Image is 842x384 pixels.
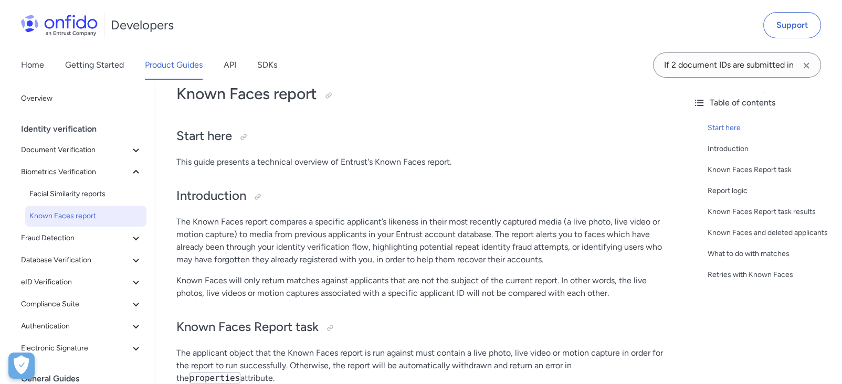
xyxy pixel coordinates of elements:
button: Database Verification [17,250,146,271]
a: Known Faces report [25,206,146,227]
a: Overview [17,88,146,109]
a: SDKs [257,50,277,80]
span: Electronic Signature [21,342,130,355]
button: Biometrics Verification [17,162,146,183]
span: Compliance Suite [21,298,130,311]
span: Facial Similarity reports [29,188,142,200]
p: The Known Faces report compares a specific applicant’s likeness in their most recently captured m... [176,216,664,266]
span: Authentication [21,320,130,333]
a: Product Guides [145,50,203,80]
div: Table of contents [693,97,834,109]
h2: Start here [176,127,664,145]
span: Biometrics Verification [21,166,130,178]
button: eID Verification [17,272,146,293]
a: Home [21,50,44,80]
button: Document Verification [17,140,146,161]
h2: Introduction [176,187,664,205]
a: What to do with matches [708,248,834,260]
span: eID Verification [21,276,130,289]
a: Start here [708,122,834,134]
a: Known Faces and deleted applicants [708,227,834,239]
input: Onfido search input field [653,52,821,78]
span: Overview [21,92,142,105]
p: This guide presents a technical overview of Entrust's Known Faces report. [176,156,664,168]
span: Fraud Detection [21,232,130,244]
a: Getting Started [65,50,124,80]
h2: Known Faces Report task [176,318,664,336]
button: Open Preferences [8,353,35,379]
button: Fraud Detection [17,228,146,249]
a: Known Faces Report task results [708,206,834,218]
a: Retries with Known Faces [708,269,834,281]
a: API [224,50,236,80]
span: Database Verification [21,254,130,266]
a: Report logic [708,185,834,197]
img: Onfido Logo [21,15,98,36]
span: Document Verification [21,144,130,156]
p: Known Faces will only return matches against applicants that are not the subject of the current r... [176,274,664,300]
h1: Known Faces report [176,83,664,104]
svg: Clear search field button [800,59,813,72]
a: Support [763,12,821,38]
div: Cookie Preferences [8,353,35,379]
button: Compliance Suite [17,294,146,315]
a: Introduction [708,143,834,155]
button: Electronic Signature [17,338,146,359]
code: properties [189,372,240,383]
h1: Developers [111,17,174,34]
span: Known Faces report [29,210,142,222]
a: Known Faces Report task [708,164,834,176]
div: Identity verification [21,119,151,140]
a: Facial Similarity reports [25,184,146,205]
button: Authentication [17,316,146,337]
